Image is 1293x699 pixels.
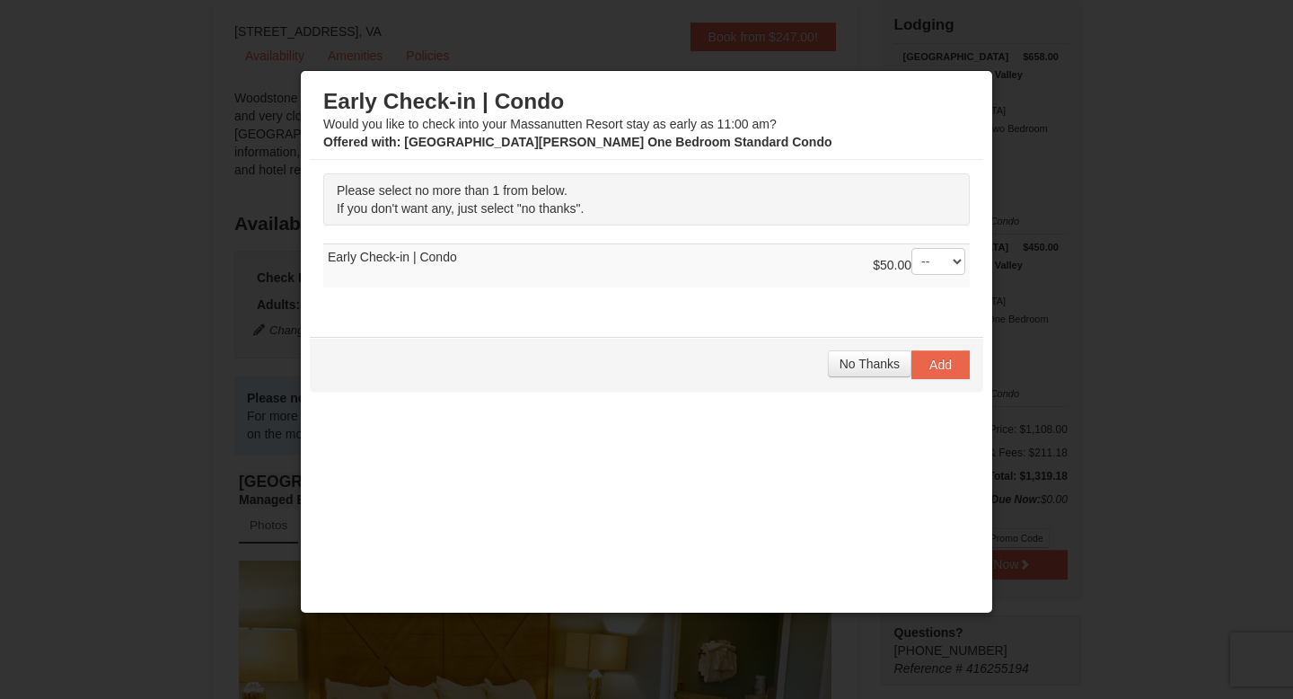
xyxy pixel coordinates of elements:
[323,135,397,149] span: Offered with
[337,201,584,216] span: If you don't want any, just select "no thanks".
[911,350,970,379] button: Add
[323,243,970,288] td: Early Check-in | Condo
[323,88,970,115] h3: Early Check-in | Condo
[323,88,970,151] div: Would you like to check into your Massanutten Resort stay as early as 11:00 am?
[929,358,952,372] span: Add
[828,350,911,377] button: No Thanks
[337,183,567,198] span: Please select no more than 1 from below.
[873,248,965,284] div: $50.00
[840,357,900,371] span: No Thanks
[323,135,832,149] strong: : [GEOGRAPHIC_DATA][PERSON_NAME] One Bedroom Standard Condo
